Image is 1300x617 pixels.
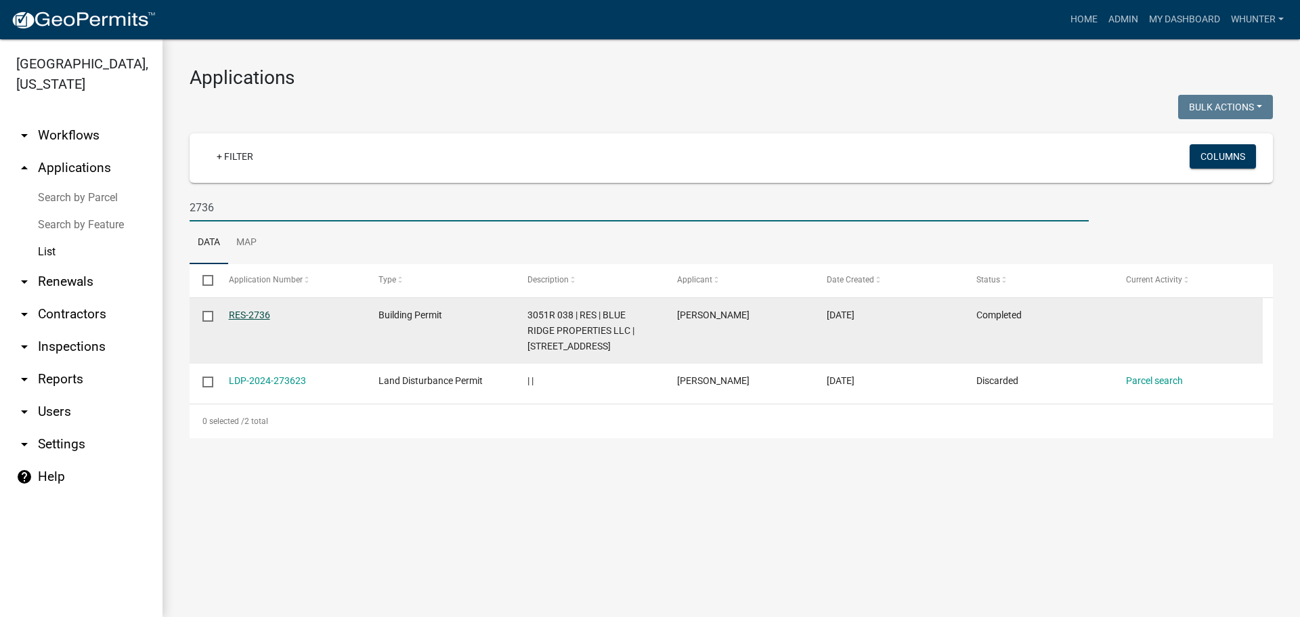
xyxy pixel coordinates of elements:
span: 06/17/2024 [827,375,854,386]
datatable-header-cell: Application Number [215,264,365,297]
span: Discarded [976,375,1018,386]
i: arrow_drop_down [16,404,32,420]
h3: Applications [190,66,1273,89]
span: | | [527,375,534,386]
a: whunter [1226,7,1289,33]
i: arrow_drop_down [16,127,32,144]
span: 0 selected / [202,417,244,426]
a: Data [190,221,228,265]
datatable-header-cell: Date Created [814,264,963,297]
span: Date Created [827,275,874,284]
span: Status [976,275,1000,284]
i: arrow_drop_down [16,306,32,322]
a: + Filter [206,144,264,169]
a: Map [228,221,265,265]
datatable-header-cell: Select [190,264,215,297]
a: Home [1065,7,1103,33]
span: Becky Whitworth [677,375,750,386]
span: Application Number [229,275,303,284]
span: Building Permit [378,310,442,320]
i: arrow_drop_down [16,274,32,290]
datatable-header-cell: Status [963,264,1113,297]
a: Parcel search [1126,375,1183,386]
a: RES-2736 [229,310,270,320]
datatable-header-cell: Current Activity [1113,264,1263,297]
datatable-header-cell: Applicant [664,264,814,297]
button: Bulk Actions [1178,95,1273,119]
button: Columns [1190,144,1256,169]
i: arrow_drop_up [16,160,32,176]
a: Admin [1103,7,1144,33]
i: arrow_drop_down [16,436,32,452]
a: My Dashboard [1144,7,1226,33]
span: Applicant [677,275,712,284]
span: Current Activity [1126,275,1182,284]
datatable-header-cell: Type [365,264,515,297]
i: help [16,469,32,485]
a: LDP-2024-273623 [229,375,306,386]
span: Type [378,275,396,284]
span: SHANNON BASSETT [677,310,750,320]
span: Land Disturbance Permit [378,375,483,386]
span: Completed [976,310,1022,320]
i: arrow_drop_down [16,339,32,355]
div: 2 total [190,404,1273,438]
datatable-header-cell: Description [515,264,664,297]
span: 3051R 038 | RES | BLUE RIDGE PROPERTIES LLC | 34 CHERRY CT [527,310,634,352]
span: 09/30/2024 [827,310,854,320]
span: Description [527,275,569,284]
i: arrow_drop_down [16,371,32,387]
input: Search for applications [190,194,1089,221]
